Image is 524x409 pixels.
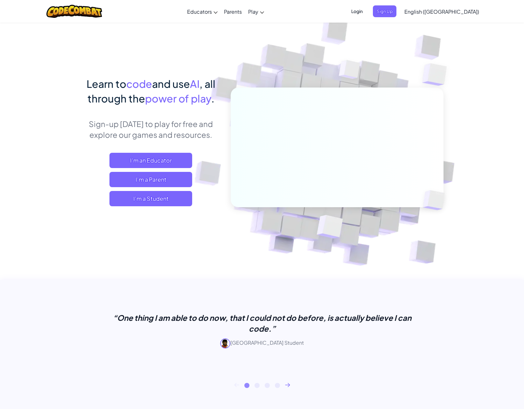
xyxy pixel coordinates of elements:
a: English ([GEOGRAPHIC_DATA]) [401,3,482,20]
img: Overlap cubes [327,47,373,95]
button: Login [347,5,367,17]
span: code [126,77,152,90]
button: 3 [265,383,270,388]
button: 1 [244,383,249,388]
span: AI [190,77,199,90]
p: [GEOGRAPHIC_DATA] Student [103,338,421,349]
span: Learn to [87,77,126,90]
span: Educators [187,8,212,15]
a: I'm a Parent [109,172,192,187]
button: 4 [275,383,280,388]
span: and use [152,77,190,90]
img: avatar [220,338,230,349]
img: Overlap cubes [301,201,358,254]
button: Sign Up [373,5,396,17]
a: I'm an Educator [109,153,192,168]
a: Play [245,3,267,20]
span: power of play [145,92,211,105]
span: . [211,92,214,105]
button: 2 [255,383,260,388]
a: Educators [184,3,221,20]
img: Overlap cubes [412,177,460,223]
span: Play [248,8,258,15]
p: “One thing I am able to do now, that I could not do before, is actually believe I can code.” [103,312,421,334]
span: English ([GEOGRAPHIC_DATA]) [404,8,479,15]
img: Overlap cubes [409,48,465,102]
p: Sign-up [DATE] to play for free and explore our games and resources. [81,118,221,140]
button: I'm a Student [109,191,192,206]
a: Parents [221,3,245,20]
img: CodeCombat logo [46,5,102,18]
